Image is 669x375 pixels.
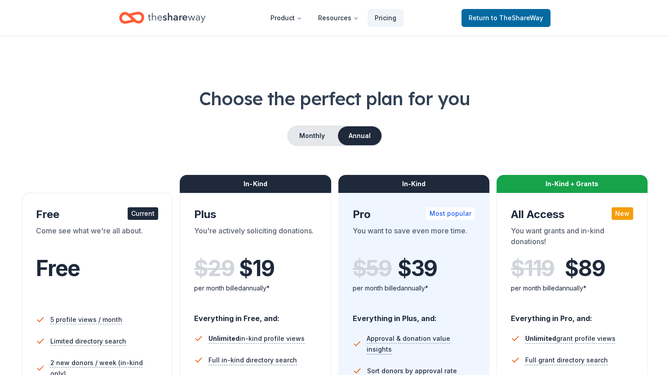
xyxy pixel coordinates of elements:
[194,207,316,222] div: Plus
[398,256,437,281] span: $ 39
[180,175,331,193] div: In-Kind
[491,14,543,22] span: to TheShareWay
[22,86,647,111] h1: Choose the perfect plan for you
[368,9,403,27] a: Pricing
[50,336,126,347] span: Limited directory search
[263,7,403,28] nav: Main
[353,305,475,324] div: Everything in Plus, and:
[426,207,475,220] div: Most popular
[36,225,158,250] div: Come see what we're all about.
[208,355,297,366] span: Full in-kind directory search
[525,355,608,366] span: Full grant directory search
[311,9,366,27] button: Resources
[353,207,475,222] div: Pro
[338,126,381,145] button: Annual
[511,305,633,324] div: Everything in Pro, and:
[208,335,305,342] span: in-kind profile views
[367,333,475,355] span: Approval & donation value insights
[128,207,158,220] div: Current
[525,335,616,342] span: grant profile views
[36,207,158,222] div: Free
[208,335,239,342] span: Unlimited
[525,335,556,342] span: Unlimited
[194,305,316,324] div: Everything in Free, and:
[511,225,633,250] div: You want grants and in-kind donations!
[353,283,475,294] div: per month billed annually*
[288,126,336,145] button: Monthly
[469,13,543,23] span: Return
[338,175,489,193] div: In-Kind
[194,225,316,250] div: You're actively soliciting donations.
[194,283,316,294] div: per month billed annually*
[511,207,633,222] div: All Access
[36,255,80,281] span: Free
[565,256,605,281] span: $ 89
[119,7,205,28] a: Home
[496,175,647,193] div: In-Kind + Grants
[461,9,550,27] a: Returnto TheShareWay
[239,256,274,281] span: $ 19
[353,225,475,250] div: You want to save even more time.
[511,283,633,294] div: per month billed annually*
[263,9,309,27] button: Product
[50,314,122,325] span: 5 profile views / month
[611,207,633,220] div: New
